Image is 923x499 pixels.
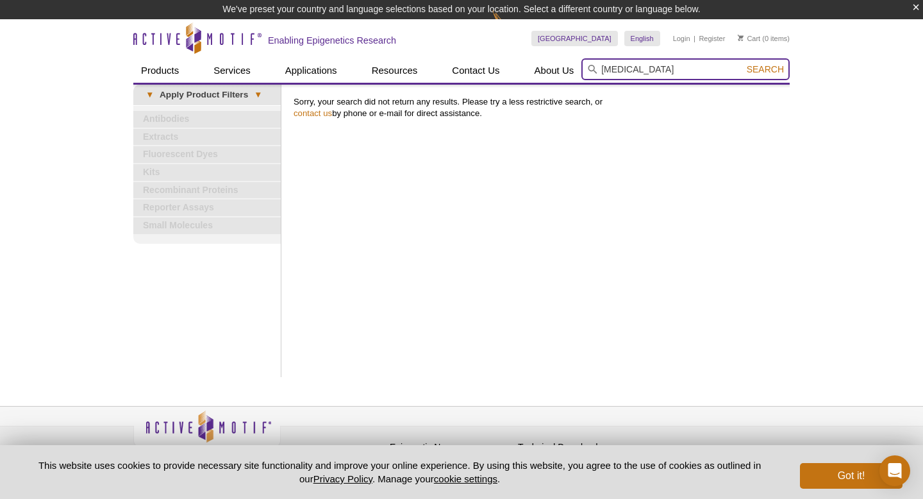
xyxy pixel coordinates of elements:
[140,89,160,101] span: ▾
[133,85,281,105] a: ▾Apply Product Filters▾
[581,58,790,80] input: Keyword, Cat. No.
[278,58,345,83] a: Applications
[531,31,618,46] a: [GEOGRAPHIC_DATA]
[390,442,511,453] h4: Epigenetic News
[743,63,788,75] button: Search
[364,58,426,83] a: Resources
[133,146,281,163] a: Fluorescent Dyes
[646,429,742,457] table: Click to Verify - This site chose Symantec SSL for secure e-commerce and confidential communicati...
[133,164,281,181] a: Kits
[313,473,372,484] a: Privacy Policy
[268,35,396,46] h2: Enabling Epigenetics Research
[800,463,902,489] button: Got it!
[434,473,497,484] button: cookie settings
[206,58,258,83] a: Services
[738,34,760,43] a: Cart
[738,31,790,46] li: (0 items)
[133,217,281,234] a: Small Molecules
[287,440,337,459] a: Privacy Policy
[492,10,526,40] img: Change Here
[294,96,783,119] p: Sorry, your search did not return any results. Please try a less restrictive search, or by phone ...
[527,58,582,83] a: About Us
[133,129,281,146] a: Extracts
[673,34,690,43] a: Login
[133,58,187,83] a: Products
[624,31,660,46] a: English
[738,35,744,41] img: Your Cart
[248,89,268,101] span: ▾
[133,111,281,128] a: Antibodies
[699,34,725,43] a: Register
[444,58,507,83] a: Contact Us
[747,64,784,74] span: Search
[694,31,695,46] li: |
[879,455,910,486] div: Open Intercom Messenger
[133,199,281,216] a: Reporter Assays
[133,407,281,459] img: Active Motif,
[518,442,640,453] h4: Technical Downloads
[294,108,332,118] a: contact us
[133,182,281,199] a: Recombinant Proteins
[21,459,779,486] p: This website uses cookies to provide necessary site functionality and improve your online experie...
